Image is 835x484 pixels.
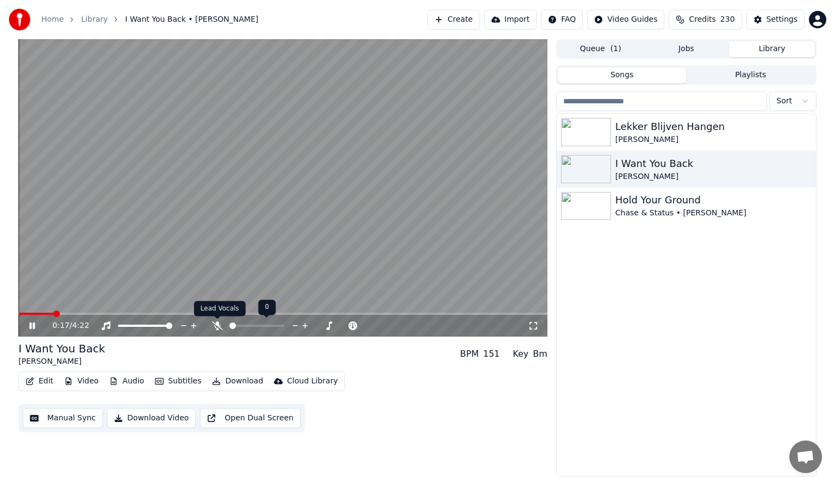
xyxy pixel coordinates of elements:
[729,41,815,57] button: Library
[53,320,79,331] div: /
[18,341,105,356] div: I Want You Back
[615,119,812,134] div: Lekker Blijven Hangen
[427,10,480,29] button: Create
[533,348,547,361] div: Bm
[194,301,246,317] div: Lead Vocals
[776,96,792,107] span: Sort
[81,14,108,25] a: Library
[615,134,812,145] div: [PERSON_NAME]
[72,320,89,331] span: 4:22
[41,14,258,25] nav: breadcrumb
[287,376,338,387] div: Cloud Library
[107,408,196,428] button: Download Video
[669,10,741,29] button: Credits230
[483,348,500,361] div: 151
[689,14,715,25] span: Credits
[18,356,105,367] div: [PERSON_NAME]
[9,9,30,30] img: youka
[789,440,822,473] div: Open chat
[125,14,258,25] span: I Want You Back • [PERSON_NAME]
[151,374,205,389] button: Subtitles
[615,171,812,182] div: [PERSON_NAME]
[258,300,276,315] div: 0
[615,193,812,208] div: Hold Your Ground
[767,14,797,25] div: Settings
[513,348,528,361] div: Key
[615,208,812,219] div: Chase & Status • [PERSON_NAME]
[746,10,805,29] button: Settings
[615,156,812,171] div: I Want You Back
[484,10,537,29] button: Import
[60,374,103,389] button: Video
[587,10,664,29] button: Video Guides
[686,67,815,83] button: Playlists
[558,67,687,83] button: Songs
[21,374,58,389] button: Edit
[644,41,730,57] button: Jobs
[105,374,148,389] button: Audio
[53,320,70,331] span: 0:17
[460,348,478,361] div: BPM
[23,408,103,428] button: Manual Sync
[208,374,267,389] button: Download
[610,44,621,54] span: ( 1 )
[200,408,301,428] button: Open Dual Screen
[720,14,735,25] span: 230
[558,41,644,57] button: Queue
[541,10,583,29] button: FAQ
[41,14,64,25] a: Home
